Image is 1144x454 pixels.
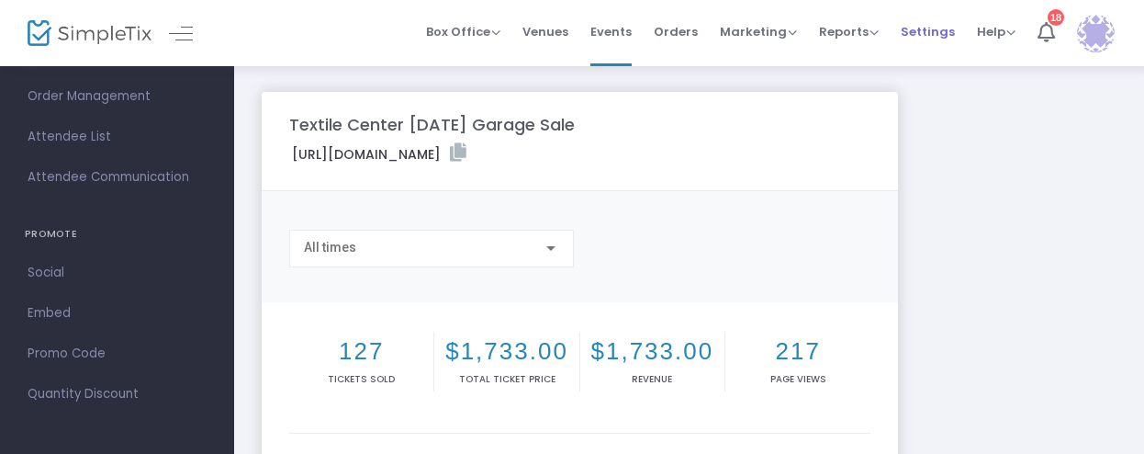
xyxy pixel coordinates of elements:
[304,240,356,255] span: All times
[25,216,209,253] h4: PROMOTE
[28,382,207,406] span: Quantity Discount
[28,165,207,189] span: Attendee Communication
[1048,9,1064,26] div: 18
[426,23,500,40] span: Box Office
[28,85,207,108] span: Order Management
[729,337,867,366] h2: 217
[28,261,207,285] span: Social
[522,8,568,55] span: Venues
[729,372,867,386] p: Page Views
[292,143,466,165] label: [URL][DOMAIN_NAME]
[28,342,207,366] span: Promo Code
[293,337,430,366] h2: 127
[438,372,575,386] p: Total Ticket Price
[720,23,797,40] span: Marketing
[584,337,721,366] h2: $1,733.00
[654,8,698,55] span: Orders
[28,301,207,325] span: Embed
[901,8,955,55] span: Settings
[590,8,632,55] span: Events
[293,372,430,386] p: Tickets sold
[289,112,575,137] m-panel-title: Textile Center [DATE] Garage Sale
[28,125,207,149] span: Attendee List
[584,372,721,386] p: Revenue
[438,337,575,366] h2: $1,733.00
[977,23,1015,40] span: Help
[819,23,879,40] span: Reports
